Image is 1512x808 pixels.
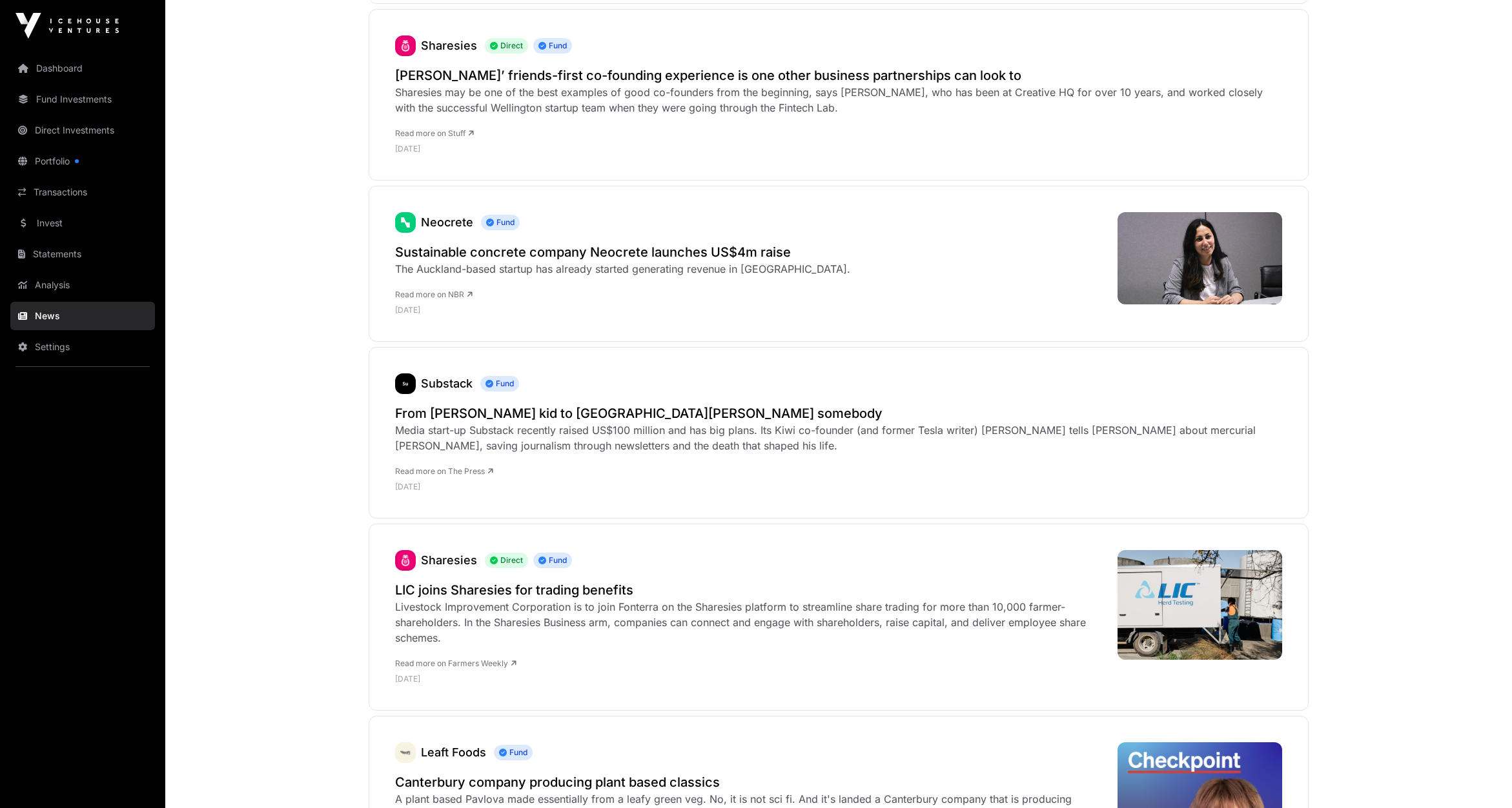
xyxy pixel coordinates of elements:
[10,85,155,113] a: Fund Investments
[10,147,155,175] a: Portfolio
[10,302,155,330] a: News
[395,35,416,56] a: Sharesies
[395,466,493,476] a: Read more on The Press
[395,482,1282,492] p: [DATE]
[395,290,473,299] a: Read more on NBR
[421,377,473,390] a: Substack
[395,658,516,668] a: Read more on Farmers Weekly
[533,553,572,568] span: Fund
[494,745,533,760] span: Fund
[533,38,572,54] span: Fund
[395,373,416,394] img: substack435.png
[395,243,850,261] a: Sustainable concrete company Neocrete launches US$4m raise
[395,128,474,138] a: Read more on Stuff
[395,422,1282,453] div: Media start-up Substack recently raised US$100 million and has big plans. Its Kiwi co-founder (an...
[10,178,155,206] a: Transactions
[395,581,1105,599] a: LIC joins Sharesies for trading benefits
[480,376,519,391] span: Fund
[10,240,155,268] a: Statements
[485,38,528,54] span: Direct
[395,66,1282,84] a: [PERSON_NAME]’ friends-first co-founding experience is one other business partnerships can look to
[395,212,416,233] img: Neocrete.svg
[395,550,416,571] img: sharesies_logo.jpeg
[481,215,520,230] span: Fund
[395,742,416,763] img: leaft_foods_logo.jpeg
[395,674,1105,684] p: [DATE]
[421,745,486,759] a: Leaft Foods
[421,39,477,52] a: Sharesies
[10,54,155,83] a: Dashboard
[421,215,473,229] a: Neocrete
[395,373,416,394] a: Substack
[1118,550,1282,660] img: 484176776_1035568341937315_8710553082385032245_n-768x512.jpg
[395,84,1282,115] div: Sharesies may be one of the best examples of good co-founders from the beginning, says [PERSON_NA...
[395,742,416,763] a: Leaft Foods
[395,599,1105,645] div: Livestock Improvement Corporation is to join Fonterra on the Sharesies platform to streamline sha...
[421,553,477,567] a: Sharesies
[10,271,155,299] a: Analysis
[395,404,1282,422] a: From [PERSON_NAME] kid to [GEOGRAPHIC_DATA][PERSON_NAME] somebody
[395,773,1105,791] a: Canterbury company producing plant based classics
[10,333,155,361] a: Settings
[395,261,850,277] div: The Auckland-based startup has already started generating revenue in [GEOGRAPHIC_DATA].
[1447,746,1512,808] iframe: Chat Widget
[395,550,416,571] a: Sharesies
[10,116,155,144] a: Direct Investments
[485,553,528,568] span: Direct
[10,209,155,237] a: Invest
[395,212,416,233] a: Neocrete
[395,144,1282,154] p: [DATE]
[395,35,416,56] img: sharesies_logo.jpeg
[15,13,119,39] img: Icehouse Ventures Logo
[1118,212,1282,304] img: Neocrete-CEO-Zarina-Alexander_2112.jpeg
[395,305,850,315] p: [DATE]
